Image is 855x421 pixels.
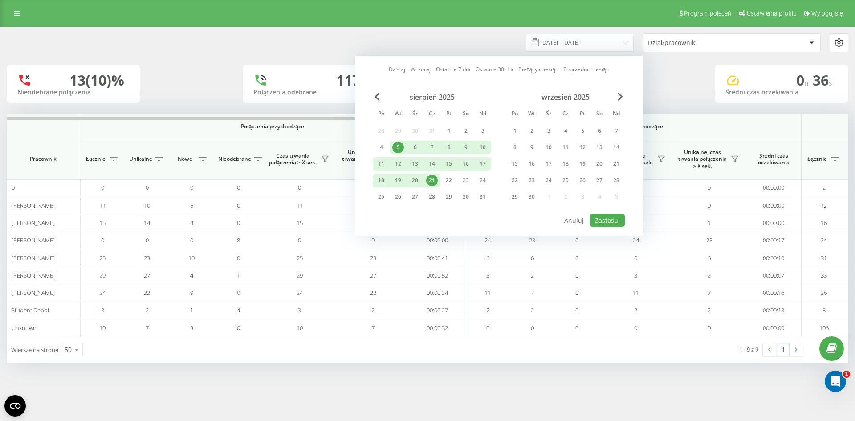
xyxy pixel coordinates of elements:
[594,125,605,137] div: 6
[557,174,574,187] div: czw 25 wrz 2025
[523,157,540,171] div: wt 16 wrz 2025
[144,254,150,262] span: 23
[409,158,421,170] div: 13
[523,124,540,138] div: wt 2 wrz 2025
[594,142,605,153] div: 13
[423,174,440,187] div: czw 21 sie 2025
[389,65,405,74] a: Dzisiaj
[708,324,711,332] span: 0
[426,175,438,186] div: 21
[477,175,489,186] div: 24
[708,184,711,192] span: 0
[523,190,540,204] div: wt 30 wrz 2025
[460,142,472,153] div: 9
[576,108,589,121] abbr: piątek
[508,108,521,121] abbr: poniedziałek
[99,289,106,297] span: 24
[634,306,637,314] span: 2
[611,142,622,153] div: 14
[484,236,491,244] span: 24
[392,175,404,186] div: 19
[407,174,423,187] div: śr 20 sie 2025
[99,254,106,262] span: 25
[371,324,375,332] span: 7
[506,174,523,187] div: pon 22 wrz 2025
[436,65,470,74] a: Ostatnie 7 dni
[825,371,846,392] iframe: Intercom live chat
[101,306,104,314] span: 3
[559,108,572,121] abbr: czwartek
[591,174,608,187] div: sob 27 wrz 2025
[370,271,376,279] span: 27
[486,306,489,314] span: 2
[237,236,240,244] span: 8
[753,152,794,166] span: Średni czas oczekiwania
[477,158,489,170] div: 17
[746,232,802,249] td: 00:00:17
[746,214,802,232] td: 00:00:00
[531,324,534,332] span: 0
[542,108,555,121] abbr: środa
[425,108,439,121] abbr: czwartek
[442,108,456,121] abbr: piątek
[297,324,303,332] span: 10
[634,271,637,279] span: 3
[526,191,537,203] div: 30
[529,236,535,244] span: 23
[821,289,827,297] span: 36
[486,324,489,332] span: 0
[608,157,625,171] div: ndz 21 wrz 2025
[608,174,625,187] div: ndz 28 wrz 2025
[506,141,523,154] div: pon 8 wrz 2025
[99,324,106,332] span: 10
[297,219,303,227] span: 15
[371,236,375,244] span: 0
[146,184,149,192] span: 0
[474,124,491,138] div: ndz 3 sie 2025
[12,306,49,314] span: Student Depot
[746,249,802,266] td: 00:00:10
[237,219,240,227] span: 0
[739,345,758,354] div: 1 - 9 z 9
[706,236,712,244] span: 23
[822,184,826,192] span: 2
[591,141,608,154] div: sob 13 wrz 2025
[610,108,623,121] abbr: niedziela
[12,184,15,192] span: 0
[65,345,72,354] div: 50
[188,254,195,262] span: 10
[298,184,301,192] span: 0
[577,125,588,137] div: 5
[237,201,240,209] span: 0
[525,108,538,121] abbr: wtorek
[391,108,405,121] abbr: wtorek
[409,142,421,153] div: 6
[12,236,55,244] span: [PERSON_NAME]
[708,254,711,262] span: 6
[375,93,380,101] span: Previous Month
[557,141,574,154] div: czw 11 wrz 2025
[443,191,455,203] div: 29
[821,236,827,244] span: 24
[443,175,455,186] div: 22
[804,78,813,88] span: m
[591,157,608,171] div: sob 20 wrz 2025
[99,201,106,209] span: 11
[575,306,578,314] span: 0
[408,108,422,121] abbr: środa
[477,142,489,153] div: 10
[237,254,240,262] span: 0
[410,249,465,266] td: 00:00:41
[611,125,622,137] div: 7
[526,175,537,186] div: 23
[821,219,827,227] span: 16
[426,142,438,153] div: 7
[426,191,438,203] div: 28
[190,289,193,297] span: 9
[460,191,472,203] div: 30
[410,302,465,319] td: 00:00:27
[634,324,637,332] span: 0
[708,289,711,297] span: 7
[371,306,375,314] span: 2
[297,289,303,297] span: 24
